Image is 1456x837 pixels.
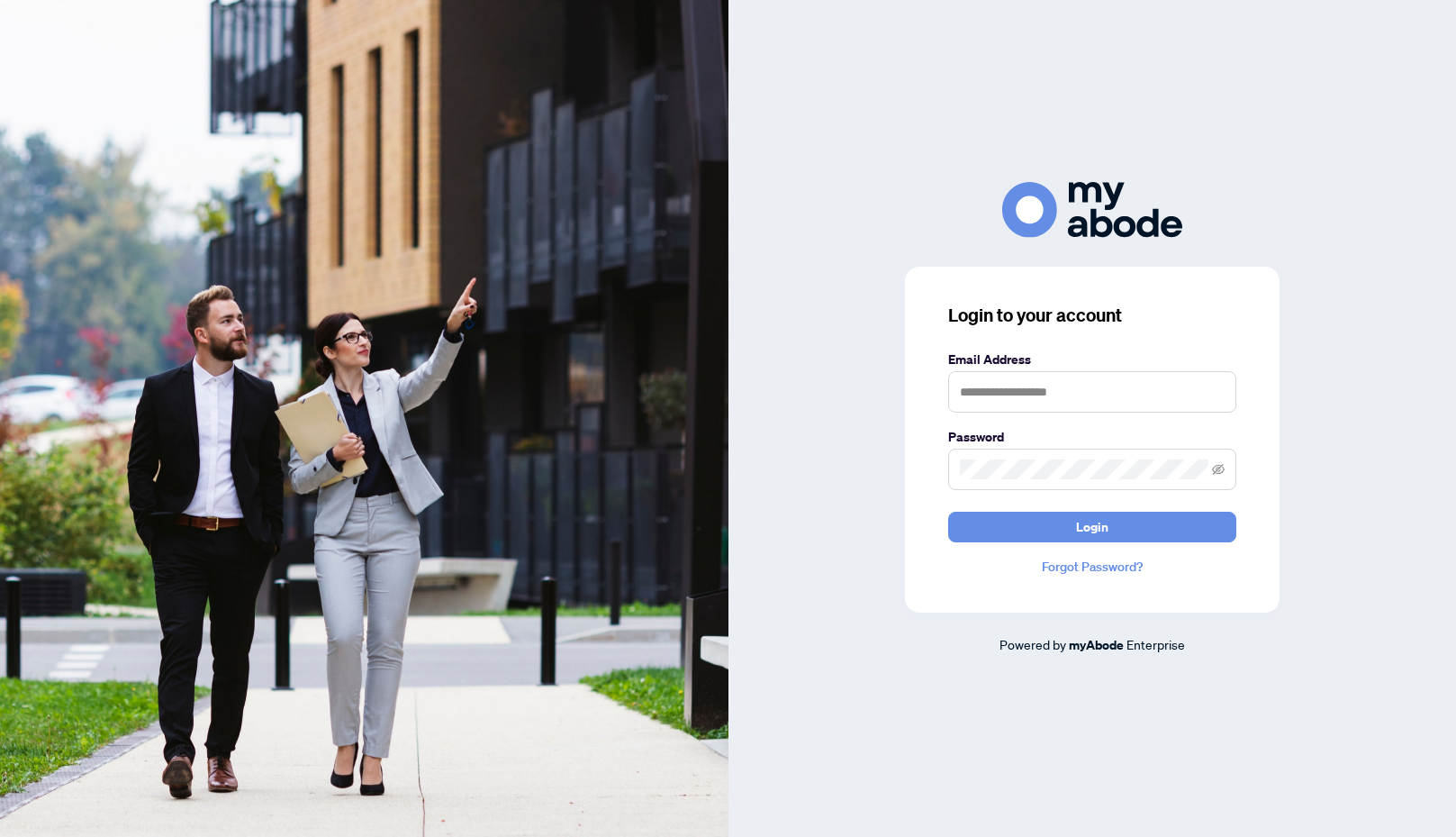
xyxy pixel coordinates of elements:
[1126,636,1185,652] span: Enterprise
[1002,182,1182,237] img: ma-logo
[999,636,1066,652] span: Powered by
[948,557,1236,577] a: Forgot Password?
[948,303,1236,328] h3: Login to your account
[948,512,1236,542] button: Login
[1212,463,1225,476] span: eye-invisible
[1076,513,1108,541] span: Login
[948,427,1236,447] label: Password
[1069,635,1124,655] a: myAbode
[948,350,1236,369] label: Email Address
